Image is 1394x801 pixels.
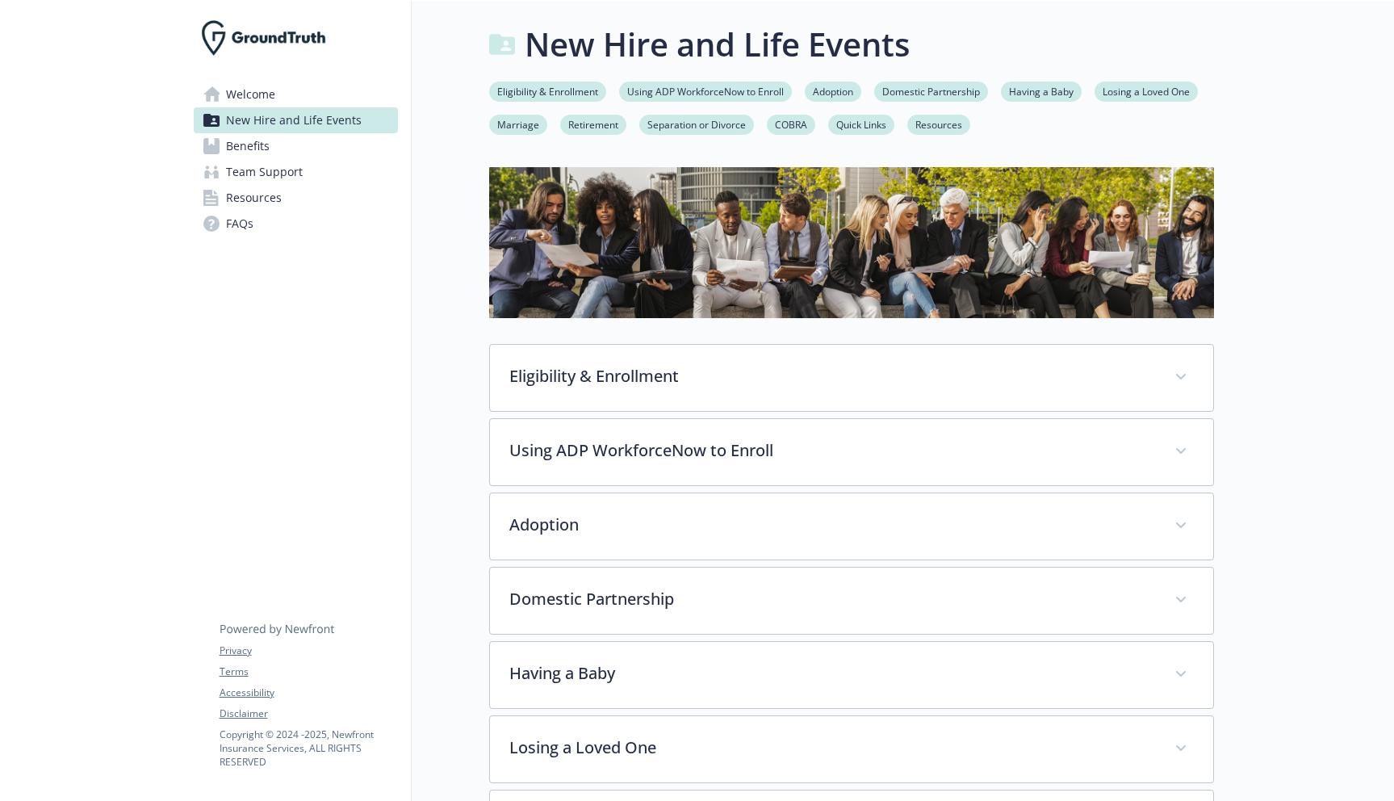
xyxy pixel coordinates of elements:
div: Losing a Loved One [490,716,1213,782]
a: FAQs [194,211,398,237]
div: Adoption [490,493,1213,560]
a: Losing a Loved One [1095,83,1198,99]
a: Accessibility [220,686,397,700]
a: Using ADP WorkforceNow to Enroll [619,83,792,99]
a: COBRA [767,116,815,132]
a: Domestic Partnership [874,83,988,99]
span: Team Support [226,159,303,185]
div: Eligibility & Enrollment [490,345,1213,411]
p: Using ADP WorkforceNow to Enroll [509,438,1155,463]
p: Copyright © 2024 - 2025 , Newfront Insurance Services, ALL RIGHTS RESERVED [220,728,397,769]
p: Having a Baby [509,661,1155,686]
a: Marriage [489,116,547,132]
span: Resources [226,185,282,211]
p: Eligibility & Enrollment [509,364,1155,388]
a: Team Support [194,159,398,185]
span: Welcome [226,82,275,107]
a: Eligibility & Enrollment [489,83,606,99]
a: Separation or Divorce [639,116,754,132]
a: Adoption [805,83,861,99]
div: Domestic Partnership [490,568,1213,634]
p: Adoption [509,513,1155,537]
div: Having a Baby [490,642,1213,708]
a: Quick Links [828,116,894,132]
a: Retirement [560,116,626,132]
div: Using ADP WorkforceNow to Enroll [490,419,1213,485]
a: Benefits [194,133,398,159]
a: Terms [220,665,397,679]
a: New Hire and Life Events [194,107,398,133]
a: Resources [194,185,398,211]
h1: New Hire and Life Events [525,20,910,69]
a: Disclaimer [220,707,397,721]
a: Welcome [194,82,398,107]
a: Having a Baby [1001,83,1082,99]
span: New Hire and Life Events [226,107,362,133]
a: Privacy [220,644,397,658]
span: Benefits [226,133,270,159]
p: Domestic Partnership [509,587,1155,611]
span: FAQs [226,211,253,237]
a: Resources [907,116,970,132]
img: new hire page banner [489,167,1214,318]
p: Losing a Loved One [509,736,1155,760]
